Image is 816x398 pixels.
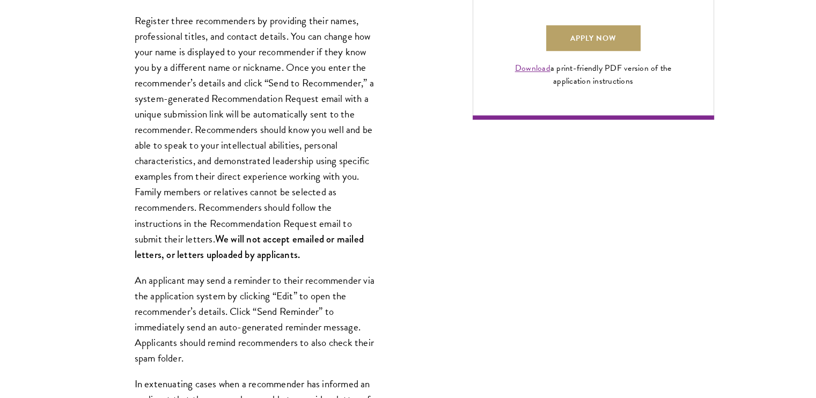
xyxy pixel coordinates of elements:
p: Register three recommenders by providing their names, professional titles, and contact details. Y... [135,13,376,262]
strong: We will not accept emailed or mailed letters, or letters uploaded by applicants. [135,232,364,262]
a: Download [515,62,550,75]
p: An applicant may send a reminder to their recommender via the application system by clicking “Edi... [135,272,376,366]
a: Apply Now [546,25,641,51]
div: a print-friendly PDF version of the application instructions [503,62,684,87]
